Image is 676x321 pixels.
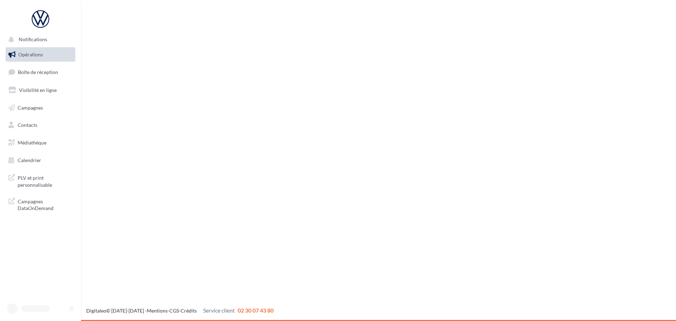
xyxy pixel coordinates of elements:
[18,104,43,110] span: Campagnes
[4,100,77,115] a: Campagnes
[18,197,73,212] span: Campagnes DataOnDemand
[18,69,58,75] span: Boîte de réception
[19,37,47,43] span: Notifications
[18,140,46,146] span: Médiathèque
[4,118,77,132] a: Contacts
[86,308,106,314] a: Digitaleo
[4,64,77,80] a: Boîte de réception
[19,87,57,93] span: Visibilité en ligne
[181,308,197,314] a: Crédits
[203,307,235,314] span: Service client
[18,173,73,188] span: PLV et print personnalisable
[4,47,77,62] a: Opérations
[4,170,77,191] a: PLV et print personnalisable
[169,308,179,314] a: CGS
[147,308,168,314] a: Mentions
[18,157,41,163] span: Calendrier
[86,308,274,314] span: © [DATE]-[DATE] - - -
[4,135,77,150] a: Médiathèque
[238,307,274,314] span: 02 30 07 43 80
[4,83,77,98] a: Visibilité en ligne
[4,194,77,215] a: Campagnes DataOnDemand
[18,51,43,57] span: Opérations
[18,122,37,128] span: Contacts
[4,153,77,168] a: Calendrier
